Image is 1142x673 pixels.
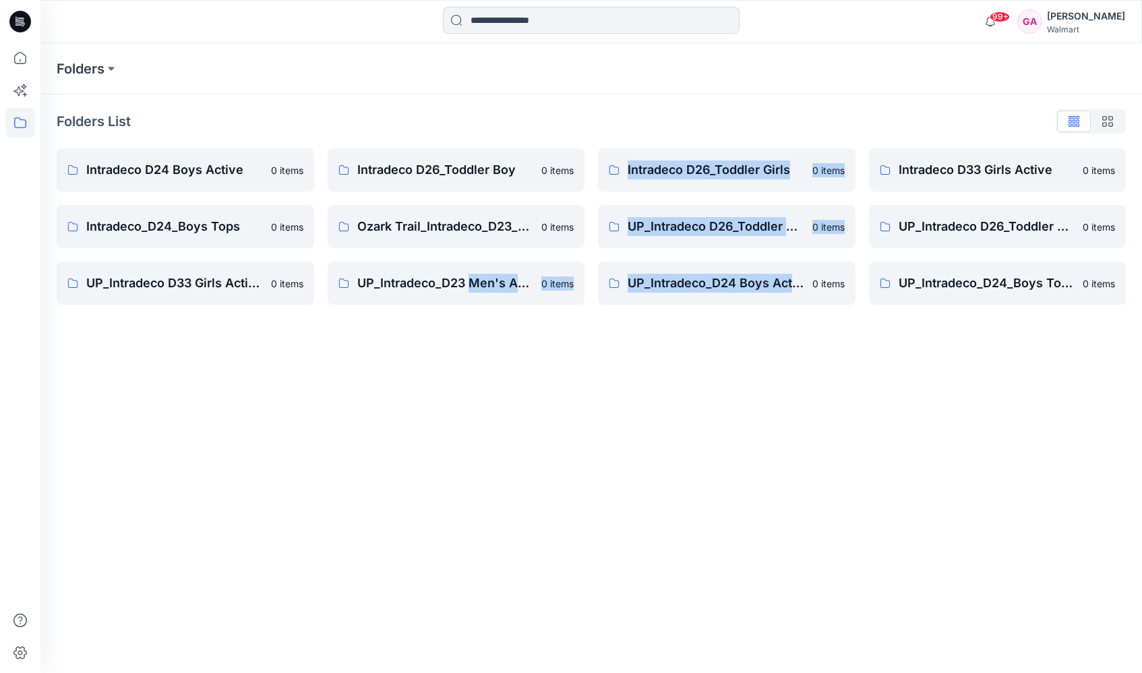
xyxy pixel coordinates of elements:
p: Intradeco_D24_Boys Tops [86,217,263,236]
p: 0 items [1083,163,1115,177]
a: UP_Intradeco D26_Toddler Boy0 items [598,205,855,248]
p: 0 items [812,220,845,234]
a: Intradeco D26_Toddler Boy0 items [328,148,585,192]
a: UP_Intradeco D26_Toddler Girls0 items [869,205,1126,248]
p: Intradeco D26_Toddler Girls [628,160,804,179]
p: 0 items [541,276,574,291]
a: Intradeco D24 Boys Active0 items [57,148,314,192]
a: UP_Intradeco D33 Girls Active0 items [57,262,314,305]
p: 0 items [1083,276,1115,291]
a: Intradeco_D24_Boys Tops0 items [57,205,314,248]
p: 0 items [812,163,845,177]
p: Intradeco D33 Girls Active [899,160,1075,179]
a: UP_Intradeco_D23 Men's Active0 items [328,262,585,305]
p: UP_Intradeco_D24_Boys Tops [899,274,1075,293]
a: Intradeco D33 Girls Active0 items [869,148,1126,192]
div: [PERSON_NAME] [1047,8,1125,24]
a: UP_Intradeco_D24_Boys Tops0 items [869,262,1126,305]
p: UP_Intradeco_D23 Men's Active [357,274,534,293]
p: Ozark Trail_Intradeco_D23_Mens Outdoor [357,217,534,236]
p: 0 items [271,220,303,234]
a: Intradeco D26_Toddler Girls0 items [598,148,855,192]
p: UP_Intradeco D33 Girls Active [86,274,263,293]
a: Folders [57,59,104,78]
div: GA [1017,9,1042,34]
p: 0 items [541,220,574,234]
p: 0 items [271,276,303,291]
p: Intradeco D24 Boys Active [86,160,263,179]
p: UP_Intradeco_D24 Boys Active [628,274,804,293]
a: Ozark Trail_Intradeco_D23_Mens Outdoor0 items [328,205,585,248]
p: Intradeco D26_Toddler Boy [357,160,534,179]
div: Walmart [1047,24,1125,34]
p: 0 items [812,276,845,291]
a: UP_Intradeco_D24 Boys Active0 items [598,262,855,305]
p: UP_Intradeco D26_Toddler Boy [628,217,804,236]
p: 0 items [271,163,303,177]
span: 99+ [990,11,1010,22]
p: 0 items [541,163,574,177]
p: Folders List [57,111,131,131]
p: UP_Intradeco D26_Toddler Girls [899,217,1075,236]
p: 0 items [1083,220,1115,234]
